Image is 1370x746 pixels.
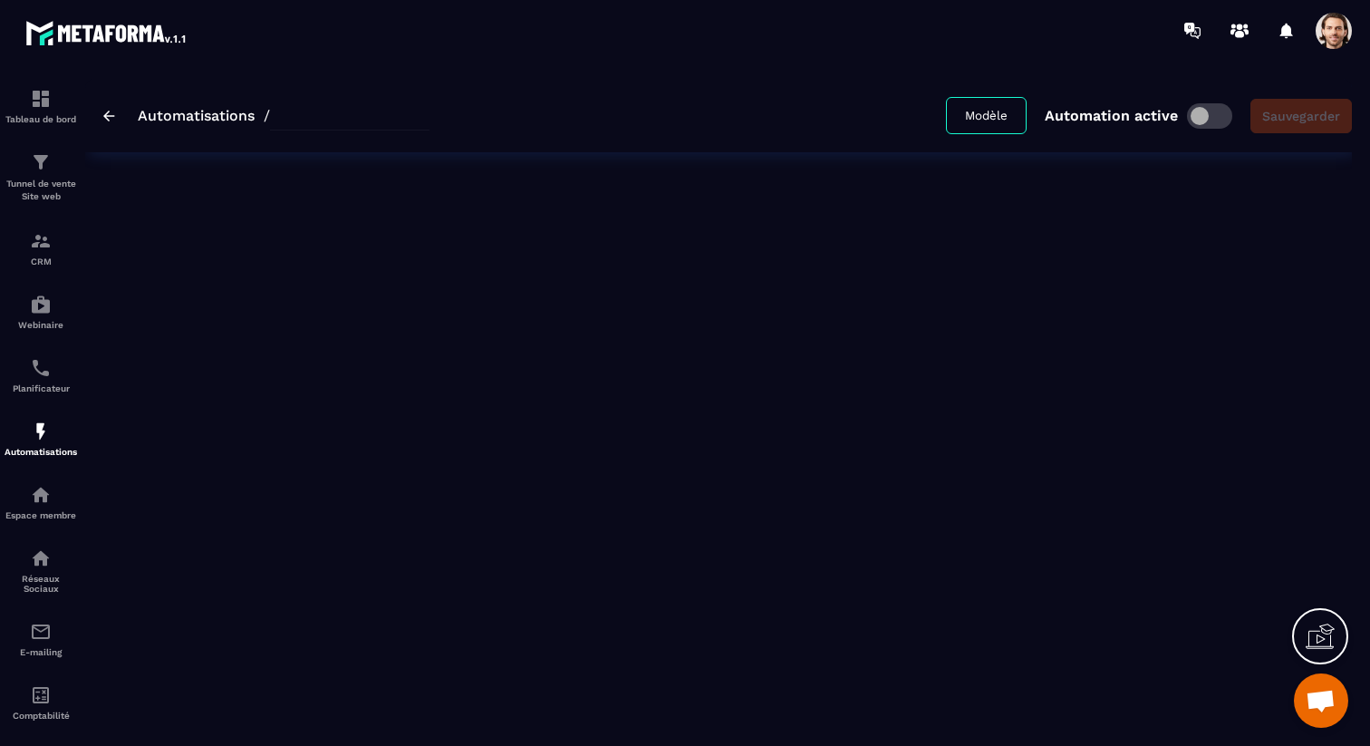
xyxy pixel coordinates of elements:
img: social-network [30,547,52,569]
p: Tunnel de vente Site web [5,178,77,203]
a: automationsautomationsAutomatisations [5,407,77,470]
a: formationformationTableau de bord [5,74,77,138]
a: Automatisations [138,107,255,124]
img: automations [30,294,52,315]
a: formationformationCRM [5,217,77,280]
img: scheduler [30,357,52,379]
img: formation [30,151,52,173]
a: accountantaccountantComptabilité [5,671,77,734]
p: E-mailing [5,647,77,657]
img: email [30,621,52,643]
p: Comptabilité [5,711,77,721]
p: Automation active [1045,107,1178,124]
p: Automatisations [5,447,77,457]
a: automationsautomationsEspace membre [5,470,77,534]
a: formationformationTunnel de vente Site web [5,138,77,217]
img: arrow [103,111,115,121]
img: automations [30,484,52,506]
span: / [264,107,270,124]
p: Planificateur [5,383,77,393]
a: emailemailE-mailing [5,607,77,671]
a: automationsautomationsWebinaire [5,280,77,344]
div: Ouvrir le chat [1294,673,1348,728]
img: accountant [30,684,52,706]
img: formation [30,230,52,252]
img: logo [25,16,188,49]
a: schedulerschedulerPlanificateur [5,344,77,407]
p: Réseaux Sociaux [5,574,77,594]
a: social-networksocial-networkRéseaux Sociaux [5,534,77,607]
p: Tableau de bord [5,114,77,124]
p: Webinaire [5,320,77,330]
img: formation [30,88,52,110]
p: Espace membre [5,510,77,520]
img: automations [30,421,52,442]
p: CRM [5,257,77,266]
button: Modèle [946,97,1027,134]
